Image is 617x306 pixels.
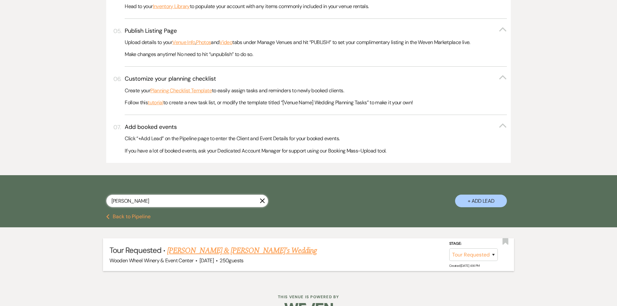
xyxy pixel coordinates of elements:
button: Add booked events [125,123,507,131]
button: + Add Lead [455,195,507,207]
p: Create your to easily assign tasks and reminders to newly booked clients. [125,86,507,95]
p: Upload details to your , and tabs under Manage Venues and hit “PUBLISH” to set your complimentary... [125,38,507,47]
a: [PERSON_NAME] & [PERSON_NAME]'s Wedding [167,245,317,256]
p: Click “+Add Lead” on the Pipeline page to enter the Client and Event Details for your booked events. [125,134,507,143]
h3: Add booked events [125,123,177,131]
p: Head to your to populate your account with any items commonly included in your venue rentals. [125,2,507,11]
a: Venue Info [172,38,195,47]
a: Photos [196,38,211,47]
a: tutorial [148,98,163,107]
p: If you have a lot of booked events, ask your Dedicated Account Manager for support using our Book... [125,147,507,155]
p: Follow this to create a new task list, or modify the template titled “[Venue Name] Wedding Planni... [125,98,507,107]
a: Video [219,38,232,47]
h3: Publish Listing Page [125,27,177,35]
span: Wooden Wheel Winery & Event Center [109,257,193,264]
a: Inventory Library [153,2,190,11]
input: Search by name, event date, email address or phone number [106,195,268,207]
button: Publish Listing Page [125,27,507,35]
p: Make changes anytime! No need to hit “unpublish” to do so. [125,50,507,59]
a: Planning Checklist Template [150,86,212,95]
button: Customize your planning checklist [125,75,507,83]
label: Stage: [449,240,498,247]
span: 250 guests [220,257,243,264]
h3: Customize your planning checklist [125,75,216,83]
span: [DATE] [200,257,214,264]
span: Tour Requested [109,245,161,255]
button: Back to Pipeline [106,214,151,219]
span: Created: [DATE] 4:14 PM [449,264,480,268]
